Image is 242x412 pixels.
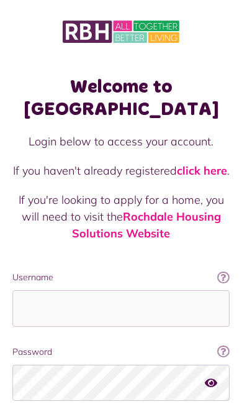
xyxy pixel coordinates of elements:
[12,191,230,242] p: If you're looking to apply for a home, you will need to visit the
[63,19,179,45] img: MyRBH
[12,133,230,150] p: Login below to access your account.
[12,162,230,179] p: If you haven't already registered .
[12,76,230,121] h1: Welcome to [GEOGRAPHIC_DATA]
[12,271,230,284] label: Username
[177,163,227,178] a: click here
[12,346,230,359] label: Password
[72,209,221,240] a: Rochdale Housing Solutions Website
